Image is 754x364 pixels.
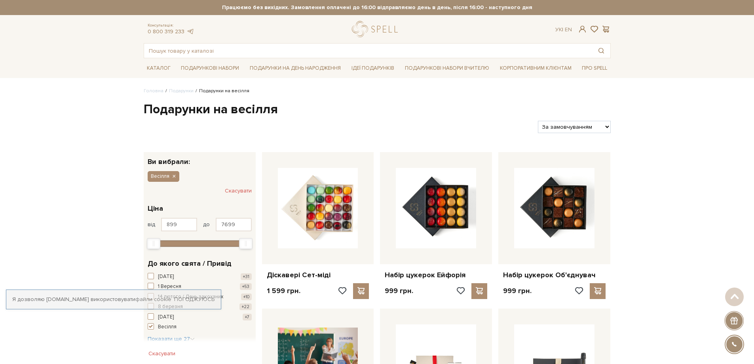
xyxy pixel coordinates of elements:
span: до [203,221,210,228]
span: від [148,221,155,228]
a: Головна [144,88,163,94]
input: Ціна [216,218,252,231]
span: +53 [240,283,252,290]
a: logo [352,21,401,37]
a: 0 800 319 233 [148,28,184,35]
span: Весілля [158,323,177,331]
button: [DATE] +7 [148,313,252,321]
a: Набір цукерок Об'єднувач [503,271,606,280]
span: Весілля [151,173,169,180]
a: Подарунки на День народження [247,62,344,74]
div: Min [147,238,160,249]
span: Показати ще 27 [148,335,195,342]
button: [DATE] +31 [148,273,252,281]
li: Подарунки на весілля [194,88,249,95]
a: Діскавері Сет-міді [267,271,369,280]
a: файли cookie [135,296,171,303]
div: Ви вибрали: [144,152,256,165]
a: Корпоративним клієнтам [497,62,575,74]
span: +7 [243,314,252,320]
span: [DATE] [158,273,174,281]
span: 14 лютого / День закоханих [158,293,223,301]
strong: Працюємо без вихідних. Замовлення оплачені до 16:00 відправляємо день в день, після 16:00 - насту... [144,4,611,11]
a: En [565,26,572,33]
span: +10 [241,293,252,300]
span: Консультація: [148,23,194,28]
span: +31 [241,273,252,280]
input: Ціна [161,218,197,231]
input: Пошук товару у каталозі [144,44,592,58]
a: Подарункові набори Вчителю [402,61,492,75]
a: Ідеї подарунків [348,62,397,74]
p: 999 грн. [385,286,413,295]
span: До якого свята / Привід [148,258,232,269]
a: telegram [186,28,194,35]
span: | [562,26,563,33]
a: Погоджуюсь [174,296,215,303]
p: 1 599 грн. [267,286,300,295]
span: Ціна [148,203,163,214]
button: 1 Вересня +53 [148,283,252,291]
a: Подарункові набори [178,62,242,74]
span: [DATE] [158,313,174,321]
button: Весілля [148,171,179,181]
div: Я дозволяю [DOMAIN_NAME] використовувати [6,296,221,303]
a: Каталог [144,62,174,74]
button: Пошук товару у каталозі [592,44,610,58]
button: Весілля [148,323,252,331]
span: 1 Вересня [158,283,181,291]
div: Max [239,238,253,249]
button: Скасувати [144,347,180,360]
a: Набір цукерок Ейфорія [385,271,487,280]
button: Скасувати [225,185,252,197]
div: Ук [555,26,572,33]
a: Подарунки [169,88,194,94]
span: +22 [239,303,252,310]
p: 999 грн. [503,286,532,295]
a: Про Spell [579,62,610,74]
h1: Подарунки на весілля [144,101,611,118]
button: Показати ще 27 [148,335,195,343]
